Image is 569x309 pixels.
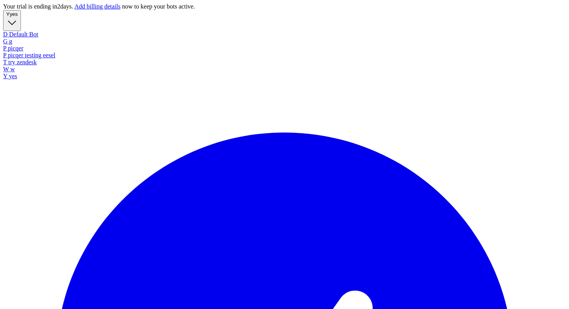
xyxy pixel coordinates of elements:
span: D [3,31,8,38]
div: w [3,66,566,73]
span: yes [10,11,18,17]
div: g [3,38,566,45]
div: yes [3,73,566,80]
div: Default Bot [3,31,566,38]
span: Y [3,73,7,79]
span: G [3,38,8,45]
span: P [3,45,6,51]
div: picqer testing eesel [3,52,566,59]
span: W [3,66,9,72]
button: Yyes [3,10,21,31]
span: P [3,52,6,58]
div: try zendesk [3,59,566,66]
span: Y [6,11,10,17]
span: T [3,59,7,65]
div: picqer [3,45,566,52]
